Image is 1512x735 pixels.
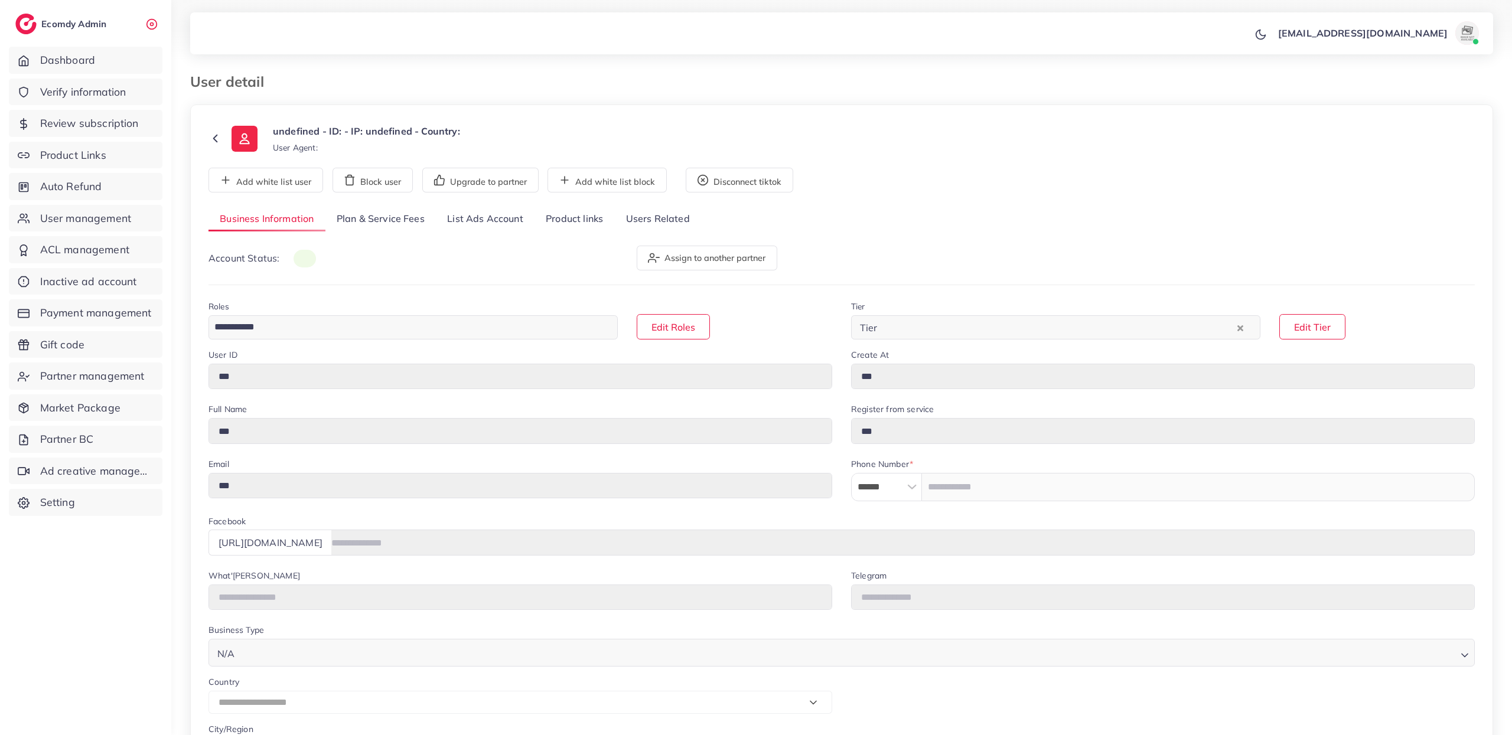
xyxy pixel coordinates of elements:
span: Ad creative management [40,463,154,479]
label: Country [208,676,239,688]
span: User management [40,211,131,226]
a: Product Links [9,142,162,169]
input: Search for option [210,318,602,337]
label: Roles [208,300,229,312]
span: Market Package [40,400,120,416]
label: Full Name [208,403,247,415]
button: Edit Roles [637,314,710,339]
label: What'[PERSON_NAME] [208,570,300,582]
button: Edit Tier [1279,314,1345,339]
span: Auto Refund [40,179,102,194]
label: Business Type [208,624,264,636]
span: Setting [40,495,75,510]
a: logoEcomdy Admin [15,14,109,34]
a: [EMAIL_ADDRESS][DOMAIN_NAME]avatar [1272,21,1484,45]
h2: Ecomdy Admin [41,18,109,30]
p: undefined - ID: - IP: undefined - Country: [273,124,460,138]
span: ACL management [40,242,129,257]
a: Partner management [9,362,162,390]
a: Review subscription [9,110,162,137]
h3: User detail [190,73,273,90]
a: Plan & Service Fees [325,207,436,232]
button: Disconnect tiktok [686,168,793,192]
a: ACL management [9,236,162,263]
small: User Agent: [273,142,318,153]
p: [EMAIL_ADDRESS][DOMAIN_NAME] [1278,26,1448,40]
div: Search for option [851,315,1260,339]
a: Gift code [9,331,162,358]
input: Search for option [881,318,1235,337]
input: Search for option [238,642,1456,662]
label: Register from service [851,403,934,415]
span: Partner BC [40,432,94,447]
button: Add white list user [208,168,323,192]
a: Setting [9,489,162,516]
span: Partner management [40,368,145,384]
label: Telegram [851,570,887,582]
a: Users Related [614,207,700,232]
a: Inactive ad account [9,268,162,295]
span: Gift code [40,337,84,352]
a: Ad creative management [9,458,162,485]
img: ic-user-info.36bf1079.svg [232,126,258,152]
a: Partner BC [9,426,162,453]
a: User management [9,205,162,232]
button: Upgrade to partner [422,168,539,192]
a: Product links [535,207,614,232]
span: Dashboard [40,53,95,68]
span: Payment management [40,305,152,321]
div: [URL][DOMAIN_NAME] [208,530,332,555]
a: Market Package [9,394,162,422]
a: Payment management [9,299,162,326]
label: User ID [208,349,237,361]
a: Auto Refund [9,173,162,200]
span: Tier [858,319,880,337]
img: avatar [1455,21,1479,45]
span: N/A [215,645,237,662]
img: logo [15,14,37,34]
span: Review subscription [40,116,139,131]
label: Email [208,458,229,470]
label: Create At [851,349,889,361]
button: Clear Selected [1237,321,1243,334]
span: Inactive ad account [40,274,137,289]
p: Account Status: [208,251,316,266]
a: List Ads Account [436,207,535,232]
div: Search for option [208,639,1475,667]
label: City/Region [208,723,253,735]
a: Business Information [208,207,325,232]
label: Phone Number [851,458,913,470]
div: Search for option [208,315,618,339]
label: Facebook [208,515,246,527]
a: Dashboard [9,47,162,74]
label: Tier [851,300,865,312]
span: Verify information [40,84,126,100]
button: Block user [333,168,413,192]
button: Add white list block [548,168,667,192]
span: Product Links [40,148,106,163]
button: Assign to another partner [637,246,777,270]
a: Verify information [9,79,162,106]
